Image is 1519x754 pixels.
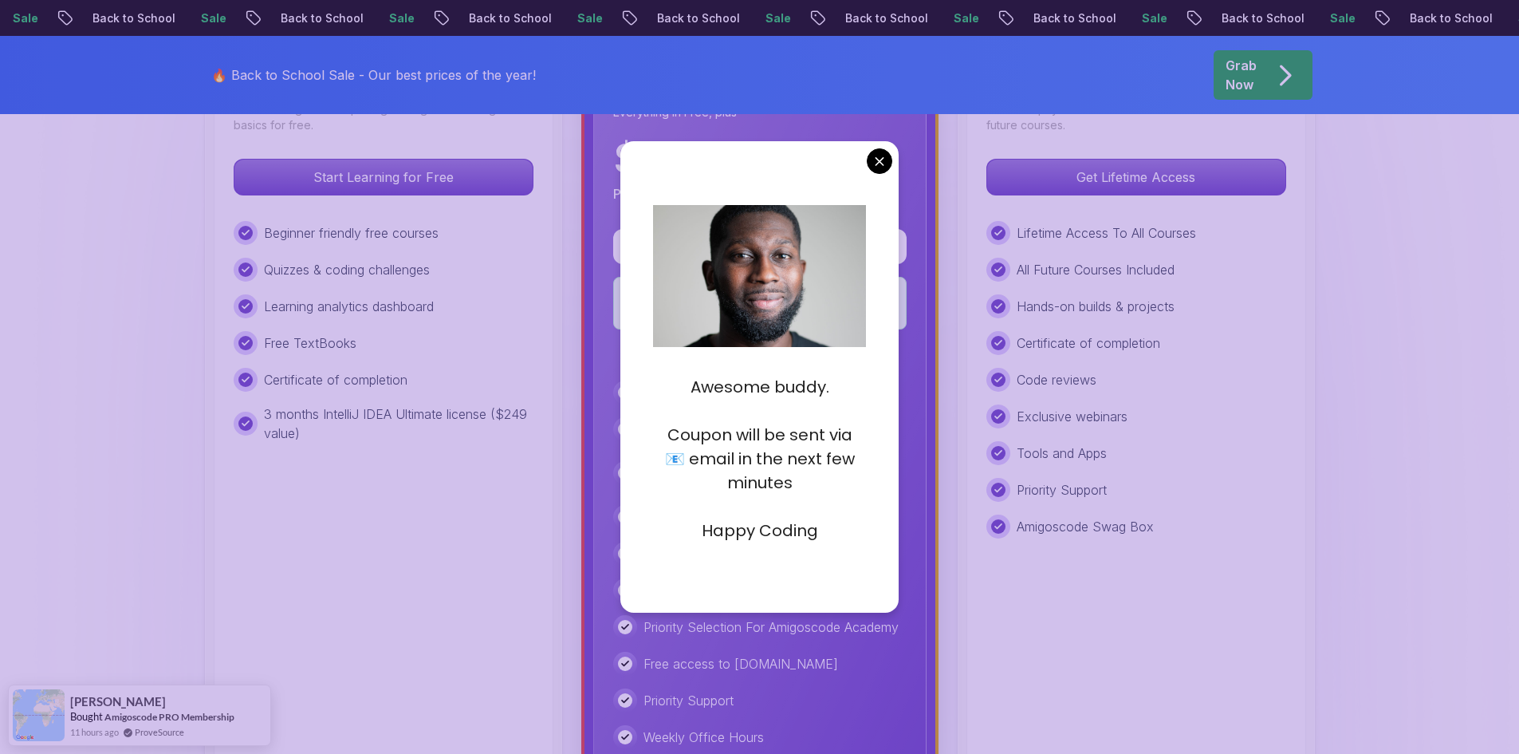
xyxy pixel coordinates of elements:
[70,725,119,739] span: 11 hours ago
[1017,260,1175,279] p: All Future Courses Included
[1250,10,1359,26] p: Back to School
[606,10,657,26] p: Sale
[230,10,281,26] p: Sale
[264,260,430,279] p: Quizzes & coding challenges
[1017,297,1175,316] p: Hands-on builds & projects
[986,101,1286,133] p: One-time payment for lifetime access to all current and future courses.
[1171,10,1222,26] p: Sale
[613,140,876,178] p: $ 19.97 / Month
[1359,10,1410,26] p: Sale
[613,229,907,264] button: Start My Free Trial
[234,159,533,195] button: Start Learning for Free
[1226,56,1257,94] p: Grab Now
[643,654,838,673] p: Free access to [DOMAIN_NAME]
[264,297,434,316] p: Learning analytics dashboard
[794,10,845,26] p: Sale
[418,10,469,26] p: Sale
[986,169,1286,185] a: Get Lifetime Access
[264,370,407,389] p: Certificate of completion
[264,223,439,243] p: Beginner friendly free courses
[41,10,92,26] p: Sale
[70,710,103,723] span: Bought
[986,159,1286,195] button: Get Lifetime Access
[234,101,533,133] p: Ideal for beginners exploring coding and learning the basics for free.
[234,169,533,185] a: Start Learning for Free
[1017,480,1107,499] p: Priority Support
[982,10,1033,26] p: Sale
[1062,10,1171,26] p: Back to School
[104,711,234,723] a: Amigoscode PRO Membership
[643,728,764,747] p: Weekly Office Hours
[264,334,356,353] p: Free TextBooks
[1017,407,1127,426] p: Exclusive webinars
[1017,517,1154,536] p: Amigoscode Swag Box
[70,695,166,709] span: [PERSON_NAME]
[987,160,1285,195] p: Get Lifetime Access
[874,10,982,26] p: Back to School
[13,689,65,741] img: provesource social proof notification image
[1017,370,1096,389] p: Code reviews
[498,10,606,26] p: Back to School
[211,65,536,85] p: 🔥 Back to School Sale - Our best prices of the year!
[309,10,418,26] p: Back to School
[1017,334,1160,353] p: Certificate of completion
[613,184,678,203] p: Paid Yearly
[1017,444,1107,463] p: Tools and Apps
[686,10,794,26] p: Back to School
[121,10,230,26] p: Back to School
[1017,223,1196,243] p: Lifetime Access To All Courses
[264,405,533,443] p: 3 months IntelliJ IDEA Ultimate license ($249 value)
[135,725,184,739] a: ProveSource
[643,691,734,710] p: Priority Support
[643,618,899,637] p: Priority Selection For Amigoscode Academy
